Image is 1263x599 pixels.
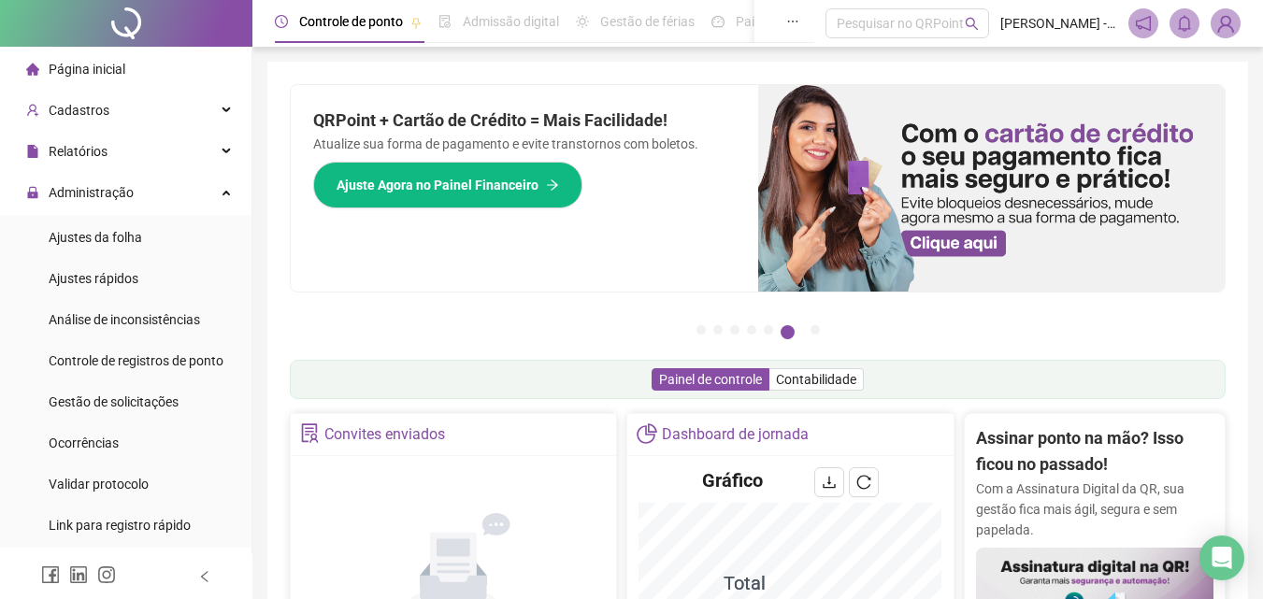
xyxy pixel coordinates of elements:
[637,423,656,443] span: pie-chart
[49,185,134,200] span: Administração
[313,107,736,134] h2: QRPoint + Cartão de Crédito = Mais Facilidade!
[49,230,142,245] span: Ajustes da folha
[49,62,125,77] span: Página inicial
[49,394,179,409] span: Gestão de solicitações
[776,372,856,387] span: Contabilidade
[736,14,809,29] span: Painel do DP
[1199,535,1244,580] div: Open Intercom Messenger
[275,15,288,28] span: clock-circle
[811,325,820,335] button: 7
[976,425,1213,478] h2: Assinar ponto na mão? Isso ficou no passado!
[313,162,582,208] button: Ajuste Agora no Painel Financeiro
[546,178,559,192] span: arrow-right
[49,271,138,286] span: Ajustes rápidos
[49,518,191,533] span: Link para registro rápido
[1135,15,1152,32] span: notification
[659,372,762,387] span: Painel de controle
[576,15,589,28] span: sun
[410,17,422,28] span: pushpin
[324,419,445,450] div: Convites enviados
[463,14,559,29] span: Admissão digital
[822,475,837,490] span: download
[730,325,739,335] button: 3
[49,312,200,327] span: Análise de inconsistências
[786,15,799,28] span: ellipsis
[856,475,871,490] span: reload
[438,15,452,28] span: file-done
[662,419,809,450] div: Dashboard de jornada
[26,186,39,199] span: lock
[69,565,88,584] span: linkedin
[713,325,723,335] button: 2
[965,17,979,31] span: search
[49,435,119,450] span: Ocorrências
[702,467,763,493] h4: Gráfico
[26,104,39,117] span: user-add
[198,570,211,583] span: left
[49,144,108,159] span: Relatórios
[49,353,223,368] span: Controle de registros de ponto
[1212,9,1240,37] img: 83557
[711,15,725,28] span: dashboard
[26,145,39,158] span: file
[299,14,403,29] span: Controle de ponto
[26,63,39,76] span: home
[976,478,1213,540] p: Com a Assinatura Digital da QR, sua gestão fica mais ágil, segura e sem papelada.
[97,565,116,584] span: instagram
[747,325,756,335] button: 4
[49,103,109,118] span: Cadastros
[781,325,795,339] button: 6
[300,423,320,443] span: solution
[1000,13,1117,34] span: [PERSON_NAME] - [PERSON_NAME]
[313,134,736,154] p: Atualize sua forma de pagamento e evite transtornos com boletos.
[764,325,773,335] button: 5
[337,175,538,195] span: Ajuste Agora no Painel Financeiro
[696,325,706,335] button: 1
[758,85,1226,292] img: banner%2F75947b42-3b94-469c-a360-407c2d3115d7.png
[1176,15,1193,32] span: bell
[49,477,149,492] span: Validar protocolo
[600,14,695,29] span: Gestão de férias
[41,565,60,584] span: facebook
